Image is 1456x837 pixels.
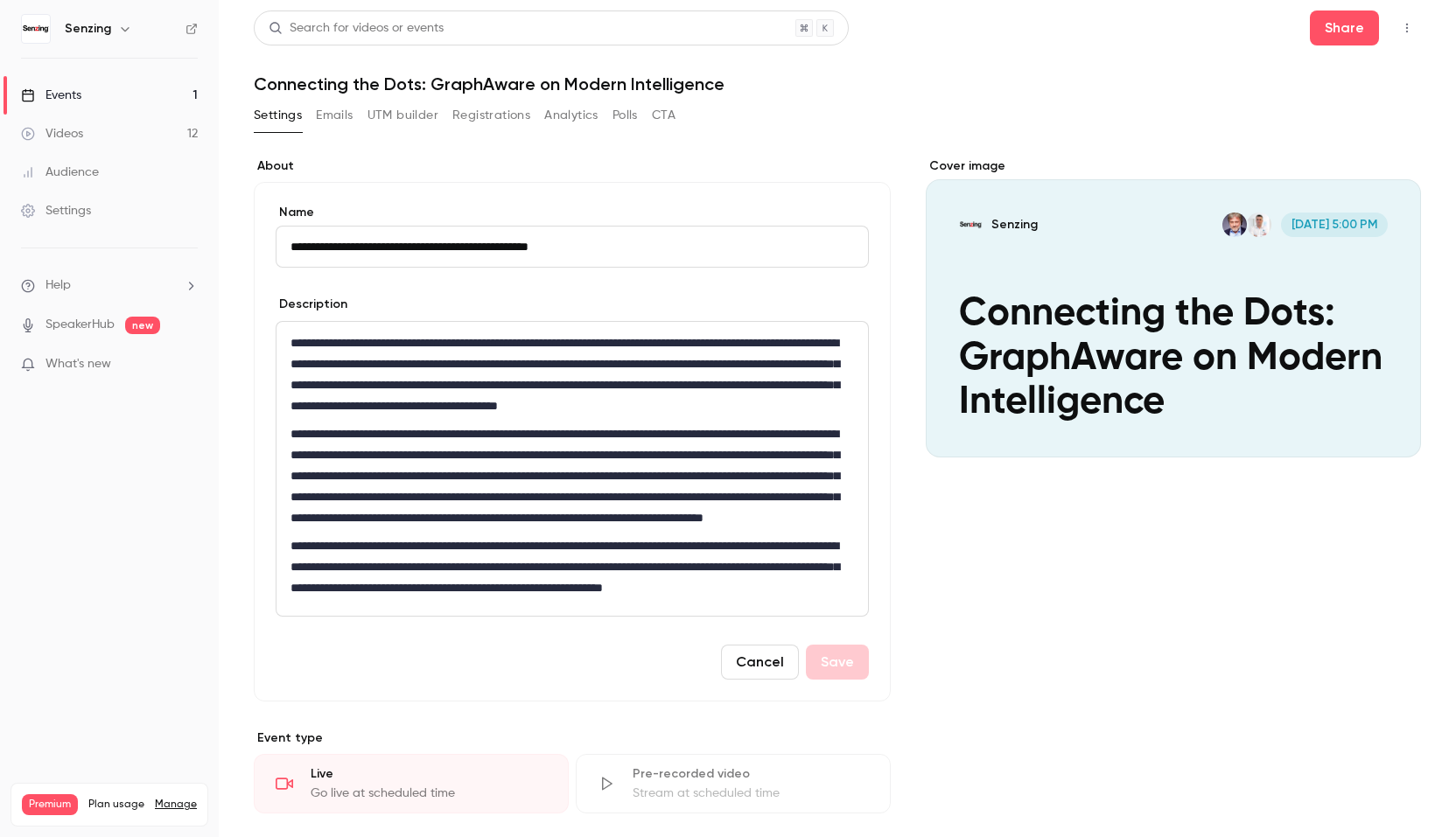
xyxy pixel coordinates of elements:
[367,101,438,129] button: UTM builder
[254,101,302,129] button: Settings
[45,316,115,334] a: SpeakerHub
[21,125,83,143] div: Videos
[254,73,1421,94] h1: Connecting the Dots: GraphAware on Modern Intelligence
[544,101,598,129] button: Analytics
[254,754,569,813] div: LiveGo live at scheduled time
[311,765,547,783] div: Live
[21,276,198,295] li: help-dropdown-opener
[65,20,111,38] h6: Senzing
[21,202,91,220] div: Settings
[276,204,869,221] label: Name
[276,321,869,617] section: description
[926,157,1421,175] label: Cover image
[21,164,99,181] div: Audience
[88,798,144,812] span: Plan usage
[269,19,444,38] div: Search for videos or events
[254,729,891,747] p: Event type
[316,101,353,129] button: Emails
[155,798,197,812] a: Manage
[721,645,799,680] button: Cancel
[22,794,78,815] span: Premium
[177,357,198,373] iframe: Noticeable Trigger
[311,785,547,802] div: Go live at scheduled time
[45,276,71,295] span: Help
[254,157,891,175] label: About
[276,296,347,313] label: Description
[21,87,81,104] div: Events
[45,355,111,373] span: What's new
[452,101,530,129] button: Registrations
[633,765,869,783] div: Pre-recorded video
[125,317,160,334] span: new
[276,322,868,616] div: editor
[633,785,869,802] div: Stream at scheduled time
[652,101,675,129] button: CTA
[926,157,1421,457] section: Cover image
[22,15,50,43] img: Senzing
[612,101,638,129] button: Polls
[576,754,891,813] div: Pre-recorded videoStream at scheduled time
[1310,10,1379,45] button: Share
